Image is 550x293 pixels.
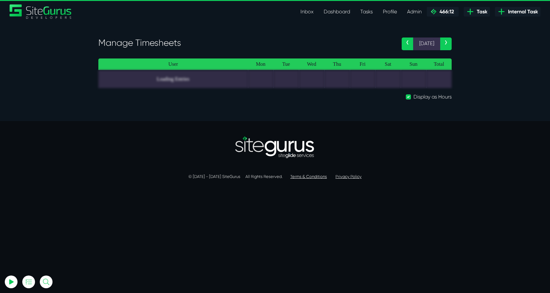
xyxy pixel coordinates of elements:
[402,5,427,18] a: Admin
[427,7,459,17] a: 466:12
[402,37,413,50] a: ‹
[401,58,426,70] th: Sun
[437,9,454,15] span: 466:12
[10,4,72,19] a: SiteGurus
[319,5,355,18] a: Dashboard
[273,58,299,70] th: Tue
[324,58,350,70] th: Thu
[290,174,327,179] a: Terms & Conditions
[426,58,452,70] th: Total
[413,93,452,101] label: Display as Hours
[413,37,440,50] span: [DATE]
[98,174,452,180] p: © [DATE] - [DATE] SiteGurus All Rights Reserved.
[505,8,538,16] span: Internal Task
[355,5,378,18] a: Tasks
[495,7,540,17] a: Internal Task
[378,5,402,18] a: Profile
[248,58,273,70] th: Mon
[98,58,248,70] th: User
[299,58,324,70] th: Wed
[10,4,72,19] img: Sitegurus Logo
[350,58,375,70] th: Fri
[440,37,452,50] a: ›
[375,58,401,70] th: Sat
[464,7,490,17] a: Task
[295,5,319,18] a: Inbox
[98,70,248,88] td: Loading Entries
[474,8,487,16] span: Task
[98,37,392,48] h3: Manage Timesheets
[335,174,362,179] a: Privacy Policy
